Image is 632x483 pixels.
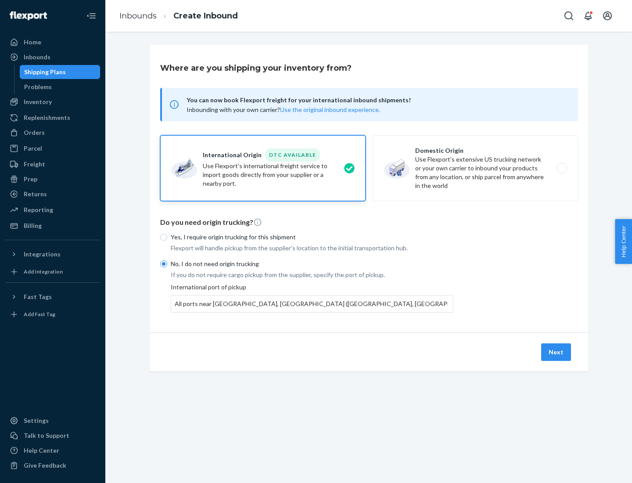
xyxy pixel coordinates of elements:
[187,106,380,113] span: Inbounding with your own carrier?
[20,80,101,94] a: Problems
[24,292,52,301] div: Fast Tags
[173,11,238,21] a: Create Inbound
[171,260,453,268] p: No, I do not need origin trucking
[5,247,100,261] button: Integrations
[5,265,100,279] a: Add Integration
[24,175,37,184] div: Prep
[5,290,100,304] button: Fast Tags
[5,414,100,428] a: Settings
[24,268,63,275] div: Add Integration
[5,111,100,125] a: Replenishments
[579,7,597,25] button: Open notifications
[5,307,100,321] a: Add Fast Tag
[24,83,52,91] div: Problems
[24,310,55,318] div: Add Fast Tag
[10,11,47,20] img: Flexport logo
[160,217,578,227] p: Do you need origin trucking?
[160,234,167,241] input: Yes, I require origin trucking for this shipment
[541,343,571,361] button: Next
[24,205,53,214] div: Reporting
[5,172,100,186] a: Prep
[280,105,380,114] button: Use the original inbound experience.
[112,3,245,29] ol: breadcrumbs
[5,458,100,472] button: Give Feedback
[83,7,100,25] button: Close Navigation
[24,190,47,198] div: Returns
[5,50,100,64] a: Inbounds
[24,461,66,470] div: Give Feedback
[171,233,453,241] p: Yes, I require origin trucking for this shipment
[160,260,167,267] input: No, I do not need origin trucking
[5,95,100,109] a: Inventory
[24,68,66,76] div: Shipping Plans
[24,97,52,106] div: Inventory
[24,144,42,153] div: Parcel
[5,157,100,171] a: Freight
[24,431,69,440] div: Talk to Support
[24,160,45,169] div: Freight
[5,35,100,49] a: Home
[171,270,453,279] p: If you do not require cargo pickup from the supplier, specify the port of pickup.
[24,416,49,425] div: Settings
[24,53,50,61] div: Inbounds
[160,62,352,74] h3: Where are you shipping your inventory from?
[5,429,100,443] a: Talk to Support
[171,244,453,252] p: Flexport will handle pickup from the supplier's location to the initial transportation hub.
[5,141,100,155] a: Parcel
[171,283,453,313] div: International port of pickup
[615,219,632,264] button: Help Center
[5,219,100,233] a: Billing
[24,113,70,122] div: Replenishments
[5,203,100,217] a: Reporting
[5,126,100,140] a: Orders
[24,250,61,259] div: Integrations
[119,11,157,21] a: Inbounds
[24,446,59,455] div: Help Center
[599,7,616,25] button: Open account menu
[24,221,42,230] div: Billing
[560,7,578,25] button: Open Search Box
[20,65,101,79] a: Shipping Plans
[24,128,45,137] div: Orders
[187,95,567,105] span: You can now book Flexport freight for your international inbound shipments!
[24,38,41,47] div: Home
[5,187,100,201] a: Returns
[5,443,100,458] a: Help Center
